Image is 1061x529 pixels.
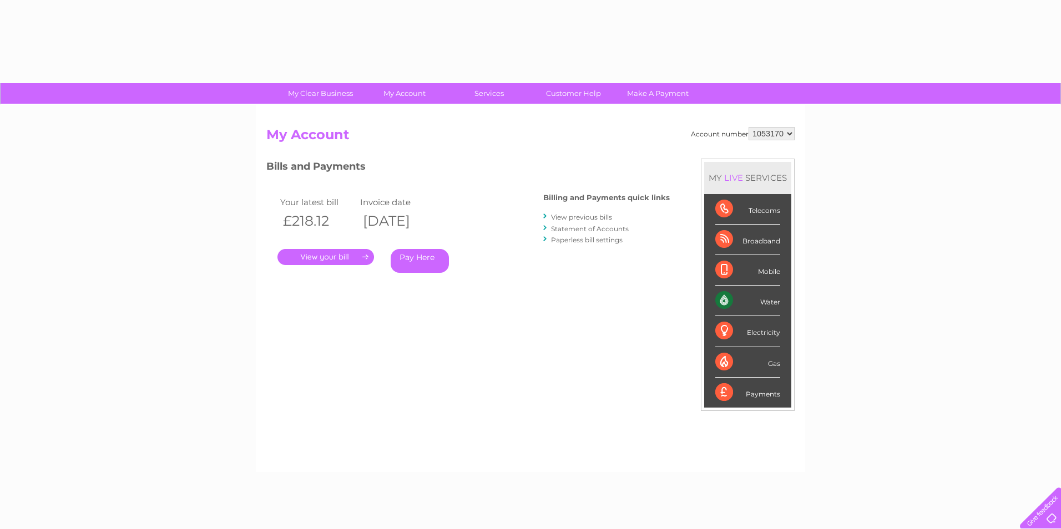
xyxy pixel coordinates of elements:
a: Statement of Accounts [551,225,629,233]
a: Services [443,83,535,104]
div: Water [715,286,780,316]
div: Mobile [715,255,780,286]
div: Gas [715,347,780,378]
th: [DATE] [357,210,437,232]
a: Make A Payment [612,83,704,104]
a: Paperless bill settings [551,236,623,244]
a: Pay Here [391,249,449,273]
a: My Clear Business [275,83,366,104]
div: Electricity [715,316,780,347]
div: Broadband [715,225,780,255]
a: . [277,249,374,265]
h4: Billing and Payments quick links [543,194,670,202]
div: LIVE [722,172,745,183]
div: Payments [715,378,780,408]
div: Account number [691,127,795,140]
a: My Account [359,83,451,104]
h3: Bills and Payments [266,159,670,178]
h2: My Account [266,127,795,148]
a: View previous bills [551,213,612,221]
div: Telecoms [715,194,780,225]
div: MY SERVICES [704,162,791,194]
td: Invoice date [357,195,437,210]
th: £218.12 [277,210,357,232]
a: Customer Help [528,83,619,104]
td: Your latest bill [277,195,357,210]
